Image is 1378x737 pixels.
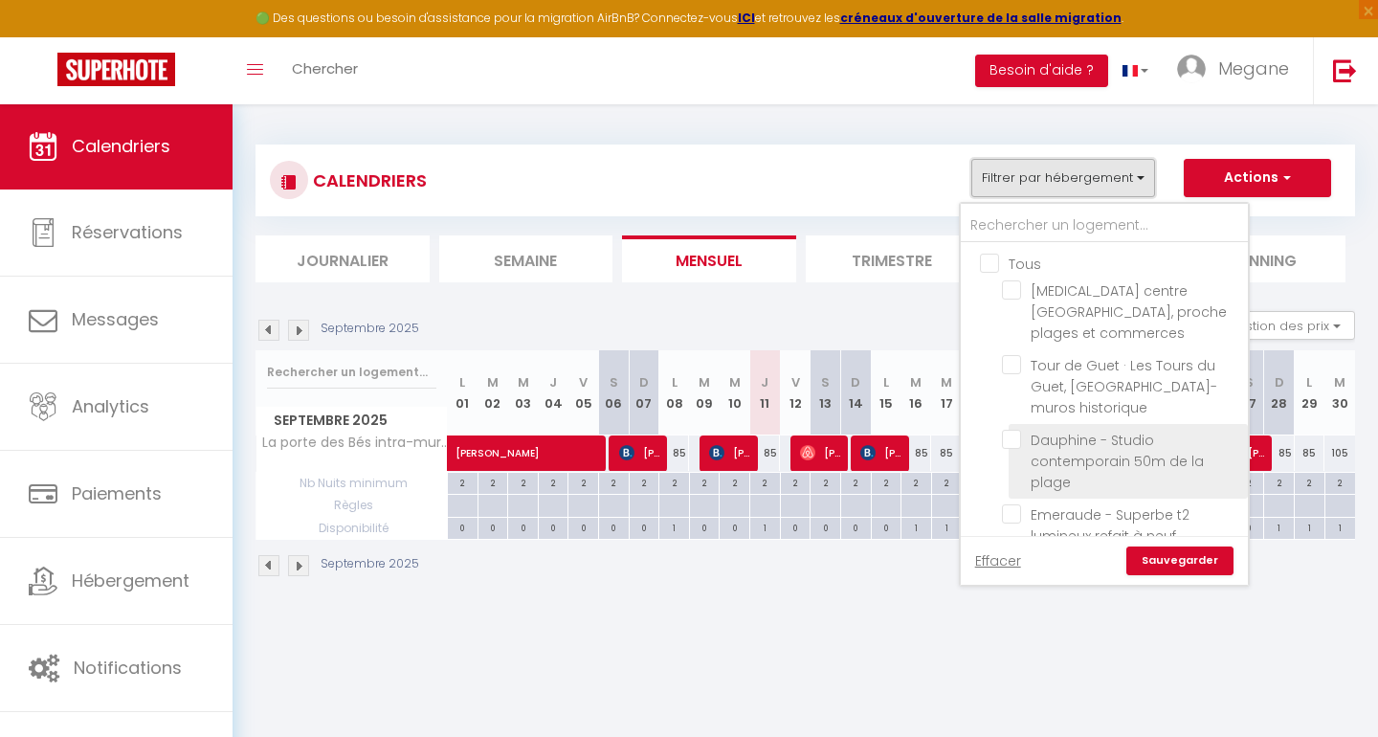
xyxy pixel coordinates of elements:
div: 2 [630,473,659,491]
abbr: M [518,373,529,391]
span: Analytics [72,394,149,418]
a: ... Megane [1163,37,1313,104]
div: 2 [508,473,538,491]
div: 0 [690,518,720,536]
div: 2 [841,473,871,491]
div: 0 [508,518,538,536]
img: ... [1177,55,1206,83]
div: 0 [448,518,478,536]
li: Semaine [439,235,613,282]
span: [PERSON_NAME] [860,435,901,471]
button: Filtrer par hébergement [971,159,1155,197]
abbr: D [851,373,860,391]
abbr: S [821,373,830,391]
button: Actions [1184,159,1331,197]
div: 1 [750,518,780,536]
div: 1 [932,518,962,536]
div: 2 [811,473,840,491]
abbr: J [549,373,557,391]
span: Messages [72,307,159,331]
div: 0 [630,518,659,536]
div: 0 [720,518,749,536]
p: Septembre 2025 [321,555,419,573]
a: Chercher [278,37,372,104]
a: [PERSON_NAME] [448,435,478,472]
div: 85 [901,435,932,471]
div: 85 [1264,435,1295,471]
th: 28 [1264,350,1295,435]
div: 2 [448,473,478,491]
span: [PERSON_NAME] [709,435,750,471]
div: 0 [811,518,840,536]
div: 85 [750,435,781,471]
div: 0 [478,518,508,536]
div: 2 [599,473,629,491]
span: Septembre 2025 [256,407,447,435]
div: 2 [720,473,749,491]
span: Règles [256,495,447,516]
li: Mensuel [622,235,796,282]
img: Super Booking [57,53,175,86]
th: 11 [750,350,781,435]
a: créneaux d'ouverture de la salle migration [840,10,1122,26]
input: Rechercher un logement... [961,209,1248,243]
span: Dauphine - Studio contemporain 50m de la plage [1031,431,1204,492]
div: 1 [901,518,931,536]
img: logout [1333,58,1357,82]
div: 0 [781,518,811,536]
a: Sauvegarder [1126,547,1234,575]
abbr: M [910,373,922,391]
div: Filtrer par hébergement [959,202,1250,587]
div: 85 [931,435,962,471]
li: Journalier [256,235,430,282]
div: 2 [478,473,508,491]
div: 0 [568,518,598,536]
th: 14 [840,350,871,435]
th: 29 [1295,350,1325,435]
div: 2 [872,473,901,491]
div: 1 [1264,518,1294,536]
th: 01 [448,350,478,435]
div: 105 [1324,435,1355,471]
div: 0 [872,518,901,536]
span: [PERSON_NAME] [800,435,841,471]
abbr: M [699,373,710,391]
th: 04 [538,350,568,435]
span: Disponibilité [256,518,447,539]
abbr: M [941,373,952,391]
a: ICI [738,10,755,26]
th: 10 [720,350,750,435]
div: 1 [1325,518,1355,536]
span: Réservations [72,220,183,244]
th: 07 [629,350,659,435]
th: 08 [659,350,690,435]
h3: CALENDRIERS [308,159,427,202]
th: 06 [599,350,630,435]
th: 15 [871,350,901,435]
span: Hébergement [72,569,189,592]
button: Gestion des prix [1212,311,1355,340]
th: 09 [689,350,720,435]
div: 2 [1325,473,1355,491]
span: [MEDICAL_DATA] centre [GEOGRAPHIC_DATA], proche plages et commerces [1031,281,1227,343]
abbr: S [610,373,618,391]
a: Effacer [975,550,1021,571]
div: 2 [568,473,598,491]
div: 0 [841,518,871,536]
span: Calendriers [72,134,170,158]
span: Emeraude - Superbe t2 lumineux refait à neuf [1031,505,1189,546]
input: Rechercher un logement... [267,355,436,390]
button: Besoin d'aide ? [975,55,1108,87]
abbr: D [639,373,649,391]
abbr: V [791,373,800,391]
span: Megane [1218,56,1289,80]
span: [PERSON_NAME] [619,435,660,471]
abbr: M [1334,373,1345,391]
div: 1 [1295,518,1324,536]
abbr: M [729,373,741,391]
div: 2 [901,473,931,491]
div: 0 [539,518,568,536]
div: 2 [781,473,811,491]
